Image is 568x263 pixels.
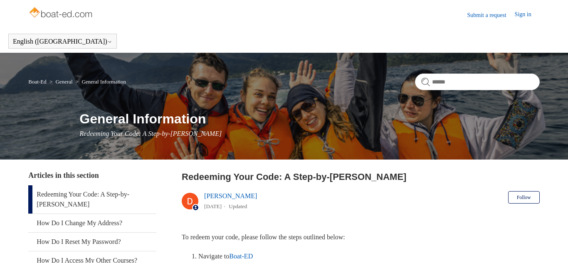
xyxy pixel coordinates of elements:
[55,79,72,85] a: General
[48,79,74,85] li: General
[182,170,540,184] h2: Redeeming Your Code: A Step-by-Step Guide
[204,192,257,199] a: [PERSON_NAME]
[28,5,94,22] img: Boat-Ed Help Center home page
[182,232,540,243] p: To redeem your code, please follow the steps outlined below:
[198,251,540,262] li: Navigate to
[204,203,222,209] time: 05/31/2024, 11:03
[515,10,540,20] a: Sign in
[415,74,540,90] input: Search
[28,214,156,232] a: How Do I Change My Address?
[508,191,540,204] button: Follow Article
[467,11,515,20] a: Submit a request
[13,38,112,45] button: English ([GEOGRAPHIC_DATA])
[79,130,222,137] span: Redeeming Your Code: A Step-by-[PERSON_NAME]
[79,109,539,129] h1: General Information
[28,233,156,251] a: How Do I Reset My Password?
[74,79,126,85] li: General Information
[229,203,247,209] li: Updated
[28,185,156,214] a: Redeeming Your Code: A Step-by-[PERSON_NAME]
[81,79,126,85] a: General Information
[28,79,46,85] a: Boat-Ed
[229,253,253,260] a: Boat-ED
[28,171,99,179] span: Articles in this section
[28,79,48,85] li: Boat-Ed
